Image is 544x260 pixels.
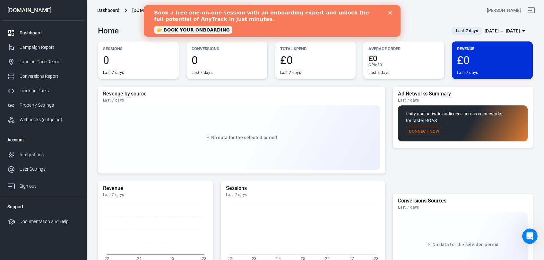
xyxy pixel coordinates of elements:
[20,102,79,109] div: Property Settings
[398,91,528,97] h5: Ad Networks Summary
[20,151,79,158] div: Integrations
[447,26,533,36] button: Last 7 days[DATE] － [DATE]
[103,70,124,75] div: Last 7 days
[2,162,84,176] a: User Settings
[2,112,84,127] a: Webhooks (outgoing)
[103,185,208,192] h5: Revenue
[226,185,380,192] h5: Sessions
[406,111,520,124] p: Unify and activate audiences across ad networks for faster ROAS
[20,30,79,36] div: Dashboard
[2,55,84,69] a: Landing Page Report
[192,55,262,66] span: 0
[2,40,84,55] a: Campaign Report
[2,132,84,148] li: Account
[2,84,84,98] a: Tracking Pixels
[280,70,301,75] div: Last 7 days
[226,192,380,197] div: Last 7 days
[2,7,84,13] div: [DOMAIN_NAME]
[20,183,79,190] div: Sign out
[103,91,380,97] h5: Revenue by source
[2,148,84,162] a: Integrations
[20,44,79,51] div: Campaign Report
[144,5,401,37] iframe: Intercom live chat banner
[20,87,79,94] div: Tracking Pixels
[406,127,442,137] button: Connect Now
[211,135,277,140] span: No data for the selected period
[522,229,538,244] iframe: Intercom live chat
[432,242,498,247] span: No data for the selected period
[2,69,84,84] a: Conversions Report
[132,6,168,14] span: stevedoran.co.uk
[192,45,262,52] p: Conversions
[2,26,84,40] a: Dashboard
[103,98,380,103] div: Last 7 days
[523,3,539,18] a: Sign out
[457,70,478,75] div: Last 7 days
[368,63,377,67] span: CPA :
[368,45,439,52] p: Average Order
[457,55,528,66] span: £0
[453,28,481,34] span: Last 7 days
[20,218,79,225] div: Documentation and Help
[97,7,119,13] div: Dashboard
[280,55,351,66] span: £0
[368,70,389,75] div: Last 7 days
[103,45,174,52] p: Sessions
[457,45,528,52] p: Revenue
[192,70,212,75] div: Last 7 days
[487,7,521,14] div: Account id: uKLIv9bG
[245,6,251,10] div: Close
[251,5,380,16] button: Find anything...⌘ + K
[485,27,520,35] div: [DATE] － [DATE]
[103,55,174,66] span: 0
[280,45,351,52] p: Total Spend
[98,26,119,35] h3: Home
[20,166,79,173] div: User Settings
[2,98,84,112] a: Property Settings
[398,98,528,103] div: Last 7 days
[368,55,439,62] span: £0
[377,63,382,67] span: £0
[130,4,176,16] button: [DOMAIN_NAME]
[2,199,84,214] li: Support
[20,73,79,80] div: Conversions Report
[20,58,79,65] div: Landing Page Report
[20,116,79,123] div: Webhooks (outgoing)
[398,198,528,204] h5: Conversions Sources
[2,176,84,193] a: Sign out
[398,205,528,210] div: Last 7 days
[103,192,208,197] div: Last 7 days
